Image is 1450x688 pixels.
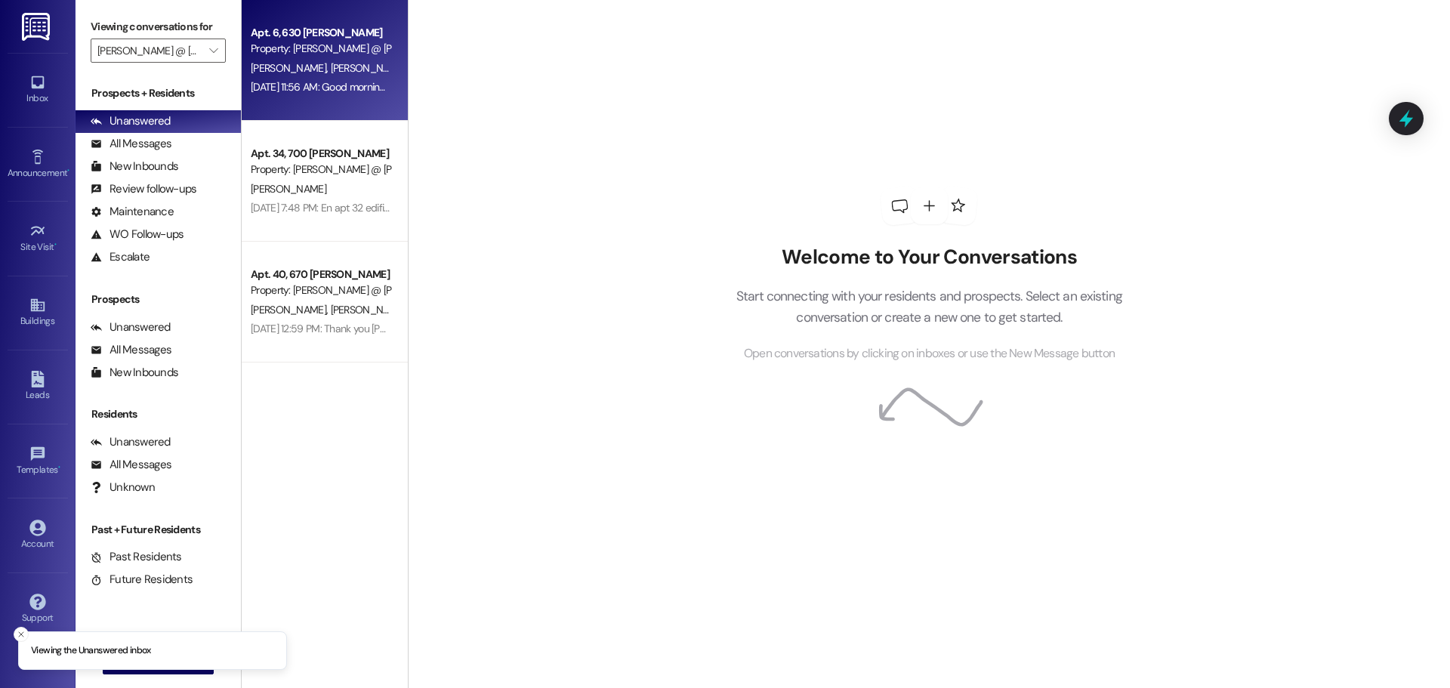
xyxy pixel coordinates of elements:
[22,13,53,41] img: ResiDesk Logo
[91,227,184,242] div: WO Follow-ups
[91,249,150,265] div: Escalate
[31,644,151,658] p: Viewing the Unanswered inbox
[8,366,68,407] a: Leads
[91,572,193,588] div: Future Residents
[76,292,241,307] div: Prospects
[251,146,390,162] div: Apt. 34, 700 [PERSON_NAME]
[76,406,241,422] div: Residents
[14,627,29,642] button: Close toast
[91,480,155,495] div: Unknown
[91,365,178,381] div: New Inbounds
[251,201,889,214] div: [DATE] 7:48 PM: En apt 32 edificio 700 nuevos inquilinos tienen todo el dis un perrito en balcon ...
[97,39,202,63] input: All communities
[251,303,331,316] span: [PERSON_NAME]
[330,303,406,316] span: [PERSON_NAME]
[251,61,331,75] span: [PERSON_NAME]
[8,69,68,110] a: Inbox
[209,45,217,57] i: 
[91,434,171,450] div: Unanswered
[91,159,178,174] div: New Inbounds
[76,85,241,101] div: Prospects + Residents
[58,462,60,473] span: •
[713,245,1145,270] h2: Welcome to Your Conversations
[91,204,174,220] div: Maintenance
[54,239,57,250] span: •
[251,41,390,57] div: Property: [PERSON_NAME] @ [PERSON_NAME] (3292)
[251,80,1173,94] div: [DATE] 11:56 AM: Good morning just wanted to let you know that both large trees in the front next...
[251,182,326,196] span: [PERSON_NAME]
[91,457,171,473] div: All Messages
[91,15,226,39] label: Viewing conversations for
[251,267,390,282] div: Apt. 40, 670 [PERSON_NAME]
[713,285,1145,329] p: Start connecting with your residents and prospects. Select an existing conversation or create a n...
[251,322,1087,335] div: [DATE] 12:59 PM: Thank you [PERSON_NAME] for your response. I guess sometimes they forget to unlo...
[91,549,182,565] div: Past Residents
[8,441,68,482] a: Templates •
[67,165,69,176] span: •
[8,589,68,630] a: Support
[8,292,68,333] a: Buildings
[744,344,1115,363] span: Open conversations by clicking on inboxes or use the New Message button
[8,515,68,556] a: Account
[76,522,241,538] div: Past + Future Residents
[251,282,390,298] div: Property: [PERSON_NAME] @ [PERSON_NAME] (3292)
[91,181,196,197] div: Review follow-ups
[330,61,406,75] span: [PERSON_NAME]
[91,342,171,358] div: All Messages
[91,113,171,129] div: Unanswered
[251,162,390,177] div: Property: [PERSON_NAME] @ [PERSON_NAME] (3292)
[251,25,390,41] div: Apt. 6, 630 [PERSON_NAME]
[91,319,171,335] div: Unanswered
[91,136,171,152] div: All Messages
[8,218,68,259] a: Site Visit •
